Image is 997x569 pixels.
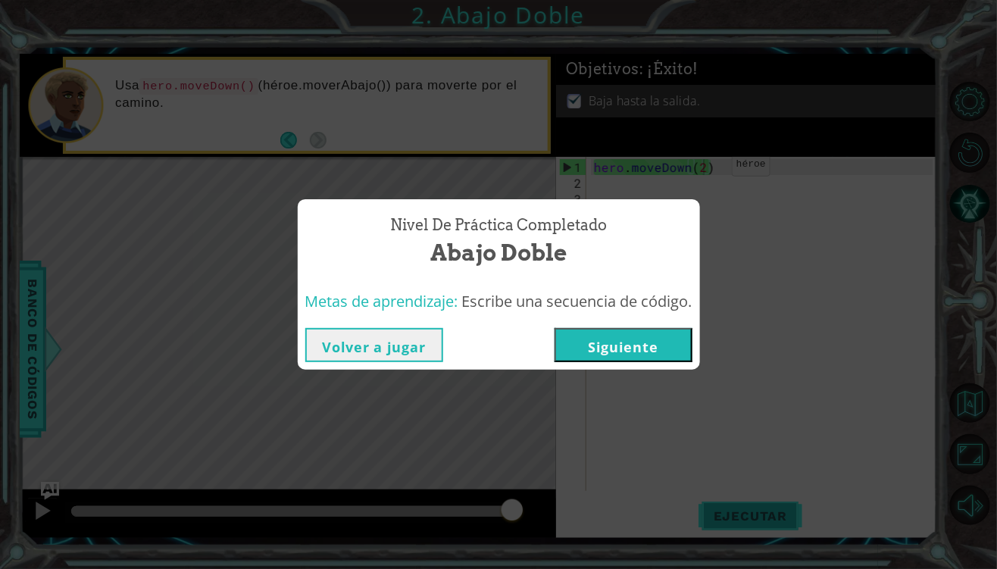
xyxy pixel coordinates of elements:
span: Abajo Doble [430,236,567,269]
span: Metas de aprendizaje: [305,291,458,311]
button: Volver a jugar [305,328,443,362]
button: Siguiente [555,328,692,362]
span: Nivel de práctica Completado [390,214,607,236]
span: Escribe una secuencia de código. [462,291,692,311]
